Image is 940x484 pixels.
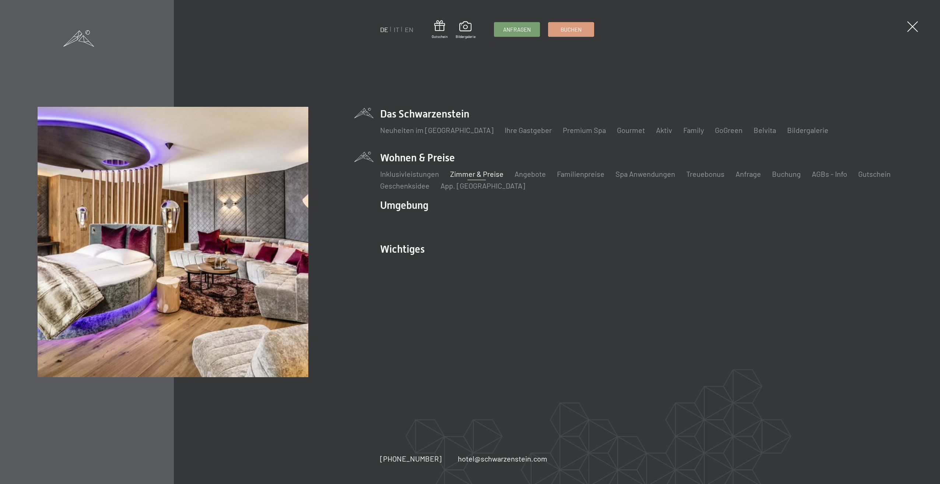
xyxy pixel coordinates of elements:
[441,181,525,190] a: App. [GEOGRAPHIC_DATA]
[736,169,761,178] a: Anfrage
[715,126,743,134] a: GoGreen
[812,169,847,178] a: AGBs - Info
[380,126,494,134] a: Neuheiten im [GEOGRAPHIC_DATA]
[505,126,552,134] a: Ihre Gastgeber
[557,169,604,178] a: Familienpreise
[394,25,399,34] a: IT
[561,26,582,34] span: Buchen
[405,25,413,34] a: EN
[683,126,704,134] a: Family
[380,25,388,34] a: DE
[754,126,776,134] a: Belvita
[380,454,442,463] span: [PHONE_NUMBER]
[432,20,448,39] a: Gutschein
[458,453,547,464] a: hotel@schwarzenstein.com
[563,126,606,134] a: Premium Spa
[380,169,439,178] a: Inklusivleistungen
[503,26,531,34] span: Anfragen
[656,126,672,134] a: Aktiv
[456,34,476,39] span: Bildergalerie
[494,22,540,36] a: Anfragen
[380,181,429,190] a: Geschenksidee
[38,107,308,378] img: Wellnesshotel Südtirol SCHWARZENSTEIN - Wellnessurlaub in den Alpen, Wandern und Wellness
[858,169,891,178] a: Gutschein
[615,169,675,178] a: Spa Anwendungen
[686,169,725,178] a: Treuebonus
[432,34,448,39] span: Gutschein
[450,169,504,178] a: Zimmer & Preise
[380,453,442,464] a: [PHONE_NUMBER]
[548,22,594,36] a: Buchen
[515,169,546,178] a: Angebote
[787,126,828,134] a: Bildergalerie
[617,126,645,134] a: Gourmet
[456,21,476,39] a: Bildergalerie
[772,169,801,178] a: Buchung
